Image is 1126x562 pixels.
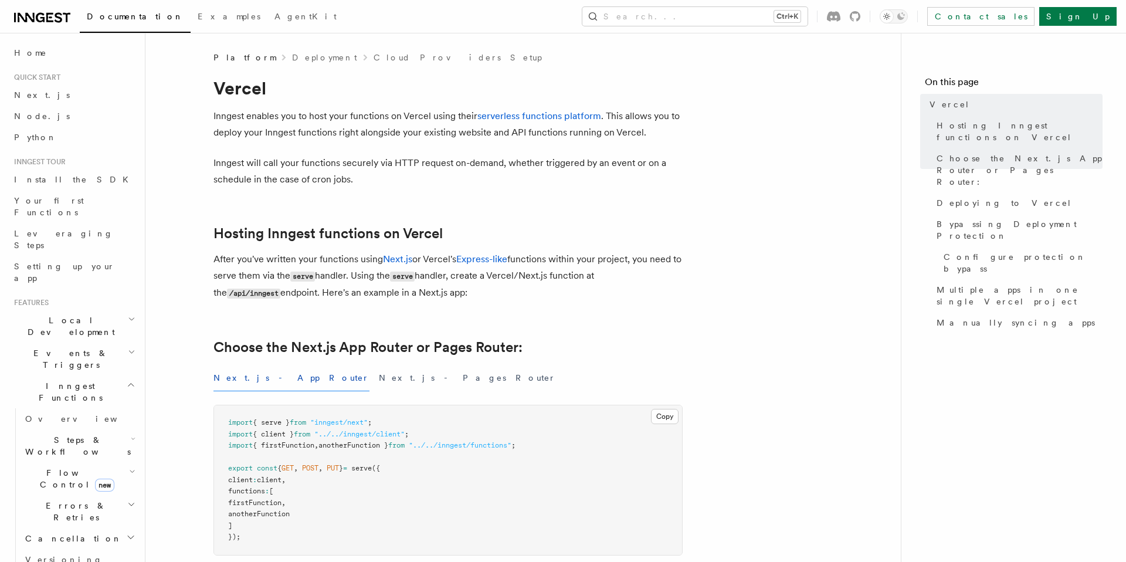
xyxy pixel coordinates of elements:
a: Python [9,127,138,148]
span: ] [228,522,232,530]
button: Cancellation [21,528,138,549]
span: Configure protection bypass [944,251,1103,275]
a: Deploying to Vercel [932,192,1103,214]
h4: On this page [925,75,1103,94]
span: Next.js [14,90,70,100]
span: Features [9,298,49,307]
span: Inngest tour [9,157,66,167]
span: Quick start [9,73,60,82]
a: Install the SDK [9,169,138,190]
a: Hosting Inngest functions on Vercel [932,115,1103,148]
span: Multiple apps in one single Vercel project [937,284,1103,307]
span: : [265,487,269,495]
button: Steps & Workflows [21,429,138,462]
a: Home [9,42,138,63]
span: [ [269,487,273,495]
span: Python [14,133,57,142]
span: export [228,464,253,472]
span: }); [228,533,240,541]
span: Leveraging Steps [14,229,113,250]
span: Events & Triggers [9,347,128,371]
span: Steps & Workflows [21,434,131,458]
span: { firstFunction [253,441,314,449]
span: Setting up your app [14,262,115,283]
button: Local Development [9,310,138,343]
span: Examples [198,12,260,21]
a: Manually syncing apps [932,312,1103,333]
span: anotherFunction } [318,441,388,449]
button: Inngest Functions [9,375,138,408]
span: AgentKit [274,12,337,21]
span: Bypassing Deployment Protection [937,218,1103,242]
span: import [228,418,253,426]
span: Cancellation [21,533,122,544]
a: Your first Functions [9,190,138,223]
span: } [339,464,343,472]
a: Vercel [925,94,1103,115]
span: { [277,464,281,472]
code: serve [390,272,415,282]
button: Toggle dark mode [880,9,908,23]
span: ; [405,430,409,438]
span: "../../inngest/client" [314,430,405,438]
span: serve [351,464,372,472]
span: new [95,479,114,492]
a: Choose the Next.js App Router or Pages Router: [932,148,1103,192]
span: import [228,441,253,449]
span: GET [281,464,294,472]
span: Home [14,47,47,59]
button: Copy [651,409,679,424]
a: Documentation [80,4,191,33]
a: Deployment [292,52,357,63]
a: Next.js [9,84,138,106]
span: Platform [213,52,276,63]
code: /api/inngest [227,289,280,299]
span: Manually syncing apps [937,317,1095,329]
span: client [228,476,253,484]
span: { serve } [253,418,290,426]
p: Inngest will call your functions securely via HTTP request on-demand, whether triggered by an eve... [213,155,683,188]
a: Choose the Next.js App Router or Pages Router: [213,339,523,356]
a: Leveraging Steps [9,223,138,256]
code: serve [290,272,315,282]
span: , [314,441,318,449]
a: Node.js [9,106,138,127]
a: Multiple apps in one single Vercel project [932,279,1103,312]
span: ; [368,418,372,426]
a: Next.js [383,253,412,265]
span: client [257,476,281,484]
span: from [388,441,405,449]
span: "../../inngest/functions" [409,441,511,449]
span: Local Development [9,314,128,338]
span: "inngest/next" [310,418,368,426]
span: = [343,464,347,472]
a: Hosting Inngest functions on Vercel [213,225,443,242]
kbd: Ctrl+K [774,11,801,22]
a: AgentKit [267,4,344,32]
button: Next.js - App Router [213,365,369,391]
span: import [228,430,253,438]
span: Hosting Inngest functions on Vercel [937,120,1103,143]
span: anotherFunction [228,510,290,518]
span: POST [302,464,318,472]
span: Choose the Next.js App Router or Pages Router: [937,153,1103,188]
a: Bypassing Deployment Protection [932,214,1103,246]
span: const [257,464,277,472]
button: Flow Controlnew [21,462,138,495]
h1: Vercel [213,77,683,99]
span: Vercel [930,99,970,110]
a: Examples [191,4,267,32]
a: Express-like [456,253,507,265]
span: Documentation [87,12,184,21]
a: Overview [21,408,138,429]
button: Events & Triggers [9,343,138,375]
button: Search...Ctrl+K [582,7,808,26]
span: PUT [327,464,339,472]
span: Flow Control [21,467,129,490]
a: Cloud Providers Setup [374,52,542,63]
span: from [290,418,306,426]
button: Errors & Retries [21,495,138,528]
a: Configure protection bypass [939,246,1103,279]
span: , [281,499,286,507]
span: functions [228,487,265,495]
